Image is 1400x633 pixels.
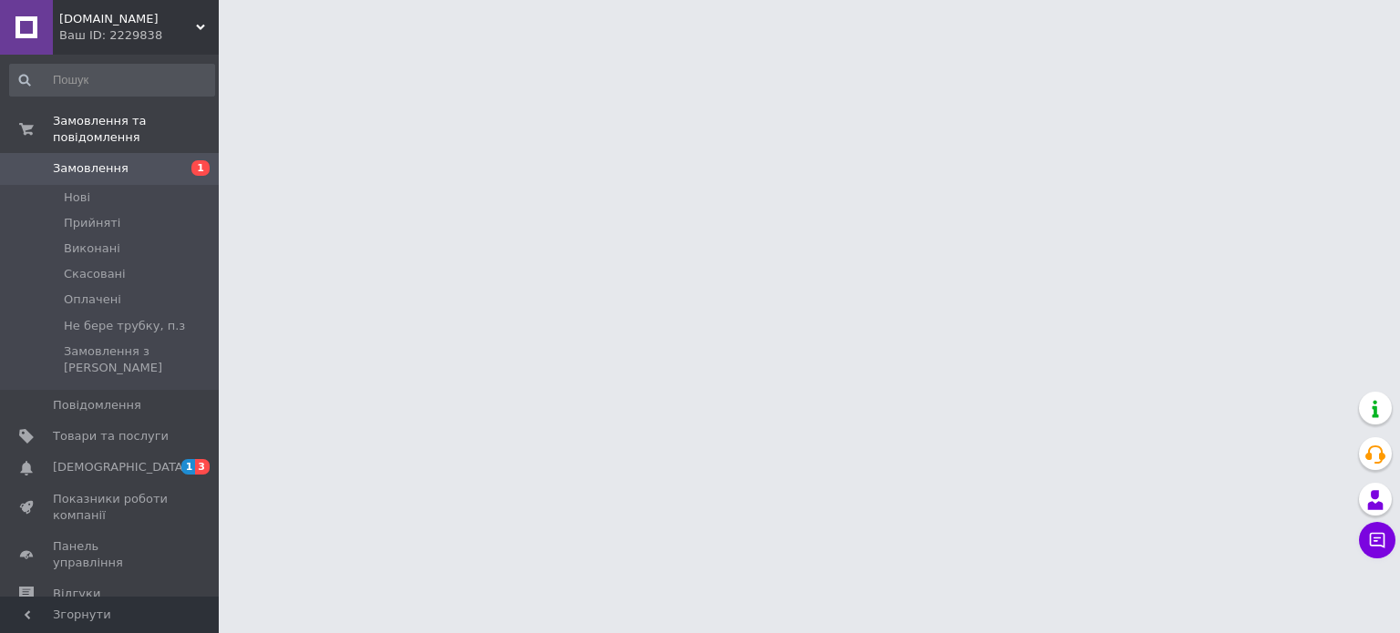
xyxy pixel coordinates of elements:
span: Нові [64,189,90,206]
span: Товари та послуги [53,428,169,444]
span: Повідомлення [53,397,141,413]
span: Оплачені [64,291,121,308]
span: Відгуки [53,586,100,602]
span: Замовлення та повідомлення [53,113,219,146]
span: 1 [181,459,196,475]
span: Замовлення [53,160,129,177]
div: Ваш ID: 2229838 [59,27,219,44]
button: Чат з покупцем [1359,522,1395,558]
span: 3 [195,459,210,475]
span: Скасовані [64,266,126,282]
span: Замовлення з [PERSON_NAME] [64,343,213,376]
span: Прийняті [64,215,120,231]
span: 1 [191,160,210,176]
span: Mobileparts.com.ua [59,11,196,27]
input: Пошук [9,64,215,97]
span: Не бере трубку, п.з [64,318,185,334]
span: [DEMOGRAPHIC_DATA] [53,459,188,475]
span: Показники роботи компанії [53,491,169,524]
span: Виконані [64,240,120,257]
span: Панель управління [53,538,169,571]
